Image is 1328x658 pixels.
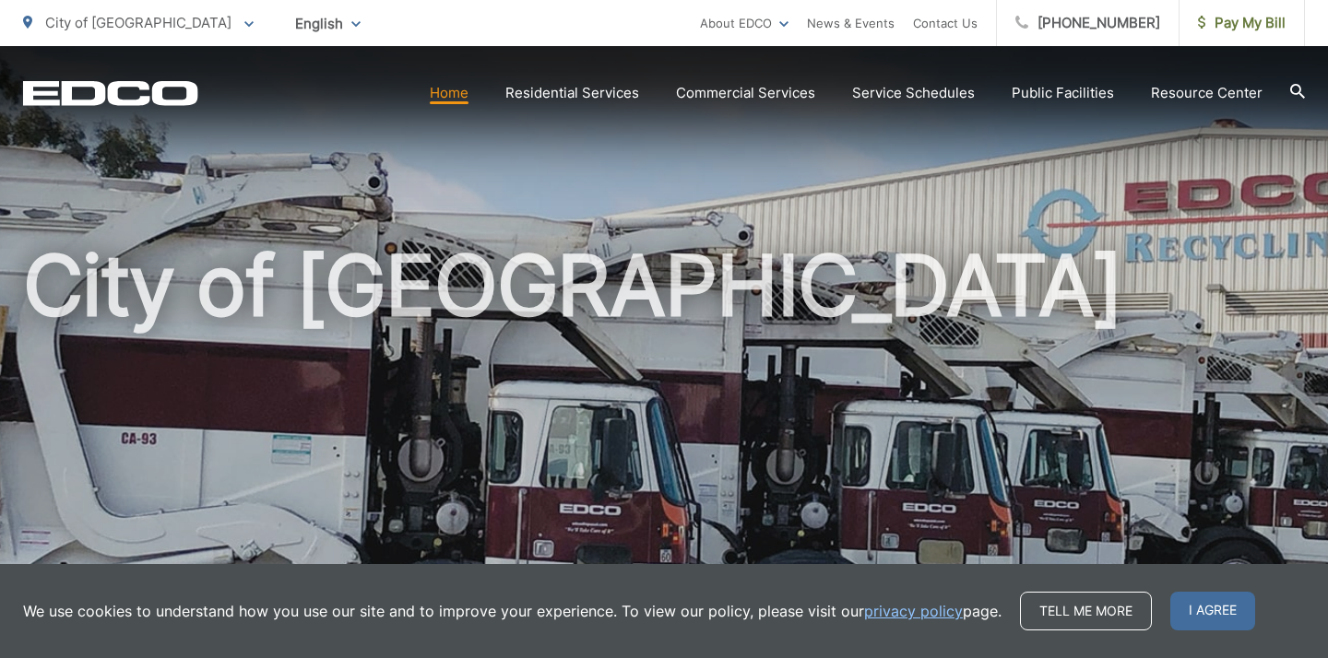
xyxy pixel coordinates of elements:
span: English [281,7,374,40]
p: We use cookies to understand how you use our site and to improve your experience. To view our pol... [23,600,1002,622]
a: Residential Services [505,82,639,104]
a: About EDCO [700,12,788,34]
a: Tell me more [1020,592,1152,630]
span: Pay My Bill [1198,12,1286,34]
a: EDCD logo. Return to the homepage. [23,80,198,106]
span: I agree [1170,592,1255,630]
a: Public Facilities [1012,82,1114,104]
a: Contact Us [913,12,978,34]
a: privacy policy [864,600,963,622]
a: Commercial Services [676,82,815,104]
span: City of [GEOGRAPHIC_DATA] [45,14,231,31]
a: Home [430,82,468,104]
a: News & Events [807,12,895,34]
a: Service Schedules [852,82,975,104]
a: Resource Center [1151,82,1263,104]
